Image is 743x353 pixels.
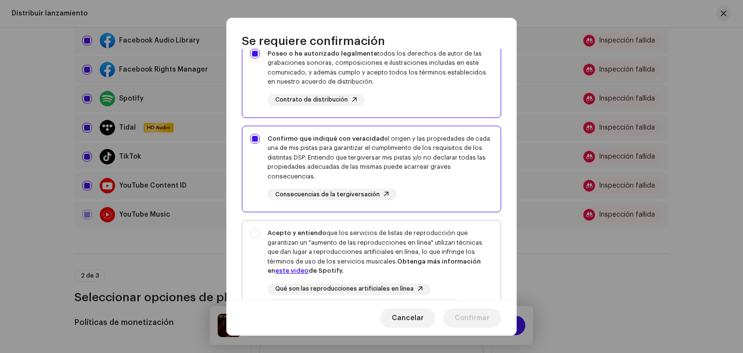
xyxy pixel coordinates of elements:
[242,33,385,49] span: Se requiere confirmación
[275,286,414,292] span: Qué son las reproducciones artificiales en línea
[443,309,501,328] button: Confirmar
[275,267,309,274] a: este video
[275,191,380,198] span: Consecuencias de la tergiversación
[267,50,377,57] strong: Poseo o he autorizado legalmente
[242,220,501,323] p-togglebutton: Acepto y entiendoque los servicios de listas de reproducción que garantizan un "aumento de las re...
[242,41,501,118] p-togglebutton: Poseo o he autorizado legalmentetodos los derechos de autor de las grabaciones sonoras, composici...
[392,309,424,328] span: Cancelar
[275,97,348,103] span: Contrato de distribución
[242,126,501,213] p-togglebutton: Confirmo que indiqué con veracidadel origen y las propiedades de cada una de mis pistas para gara...
[267,228,493,276] div: que los servicios de listas de reproducción que garantizan un "aumento de las reproducciones en l...
[267,135,384,142] strong: Confirmo que indiqué con veracidad
[455,309,490,328] span: Confirmar
[267,258,481,274] strong: Obtenga más información en de Spotify.
[267,230,327,236] strong: Acepto y entiendo
[380,309,435,328] button: Cancelar
[267,134,493,181] div: el origen y las propiedades de cada una de mis pistas para garantizar el cumplimiento de los requ...
[267,49,493,87] div: todos los derechos de autor de las grabaciones sonoras, composiciones e ilustraciones incluidas e...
